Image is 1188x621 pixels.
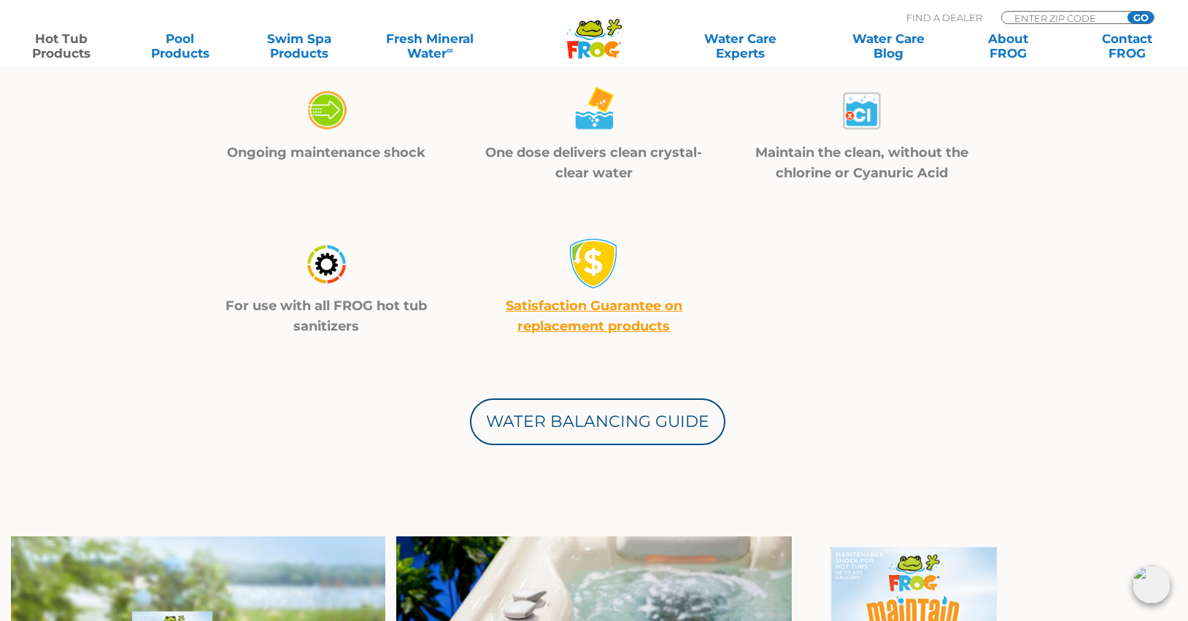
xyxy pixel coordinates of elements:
[962,31,1054,61] a: AboutFROG
[568,85,620,136] img: maintain_4-02
[301,238,352,290] img: maintain_4-04
[842,31,935,61] a: Water CareBlog
[15,31,107,61] a: Hot TubProducts
[211,142,442,163] p: Ongoing maintenance shock
[447,45,453,55] sup: ∞
[506,298,682,334] a: Satisfaction Guarantee on replacement products
[372,31,488,61] a: Fresh MineralWater∞
[568,238,620,289] img: money-back1-small
[1127,12,1154,23] input: GO
[1013,12,1111,24] input: Zip Code Form
[470,398,725,445] a: Water Balancing Guide
[211,296,442,336] p: For use with all FROG hot tub sanitizers
[1081,31,1173,61] a: ContactFROG
[906,11,982,24] p: Find A Dealer
[666,31,816,61] a: Water CareExperts
[253,31,346,61] a: Swim SpaProducts
[134,31,226,61] a: PoolProducts
[301,85,352,136] img: maintain_4-01
[746,142,977,183] p: Maintain the clean, without the chlorine or Cyanuric Acid
[1133,566,1170,603] img: openIcon
[836,85,887,136] img: maintain_4-03
[479,142,710,183] p: One dose delivers clean crystal-clear water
